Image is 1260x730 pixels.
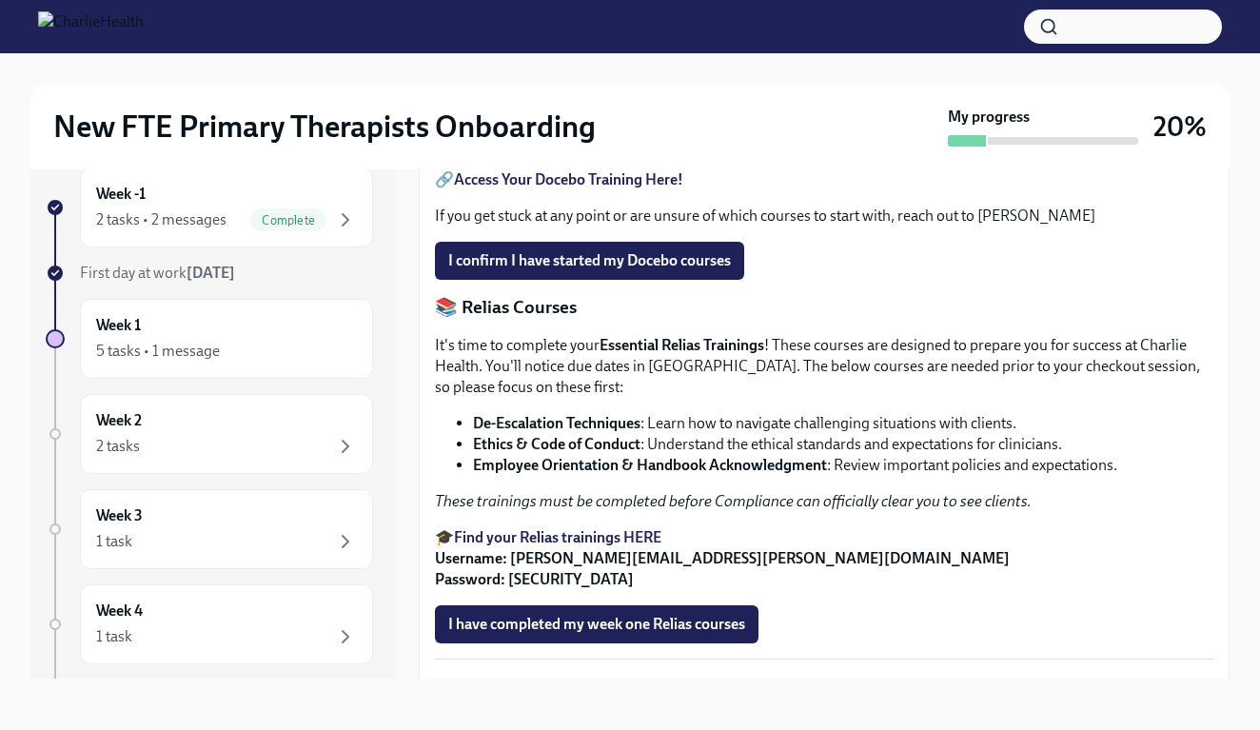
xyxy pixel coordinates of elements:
button: I have completed my week one Relias courses [435,605,758,643]
a: Find your Relias trainings HERE [454,528,661,546]
strong: Essential Relias Trainings [600,336,764,354]
div: 2 tasks • 2 messages [96,209,226,230]
p: 🔗 [435,169,1213,190]
div: 5 tasks • 1 message [96,341,220,362]
a: Week 22 tasks [46,394,373,474]
h6: Week 1 [96,315,141,336]
div: 1 task [96,531,132,552]
a: Week -12 tasks • 2 messagesComplete [46,168,373,247]
strong: Employee Orientation & Handbook Acknowledgment [473,456,827,474]
a: Week 15 tasks • 1 message [46,299,373,379]
h3: 20% [1153,109,1207,144]
a: First day at work[DATE] [46,263,373,284]
strong: De-Escalation Techniques [473,414,640,432]
button: I confirm I have started my Docebo courses [435,242,744,280]
p: 📚 Relias Courses [435,295,1213,320]
span: First day at work [80,264,235,282]
a: Week 41 task [46,584,373,664]
h6: Week -1 [96,184,146,205]
h6: Week 4 [96,601,143,621]
li: : Understand the ethical standards and expectations for clinicians. [473,434,1213,455]
div: 1 task [96,626,132,647]
strong: Ethics & Code of Conduct [473,435,640,453]
h2: New FTE Primary Therapists Onboarding [53,108,596,146]
p: If you get stuck at any point or are unsure of which courses to start with, reach out to [PERSON_... [435,206,1213,227]
strong: [DATE] [187,264,235,282]
p: 🎓 [435,527,1213,590]
span: Complete [250,213,326,227]
li: : Learn how to navigate challenging situations with clients. [473,413,1213,434]
h6: Week 3 [96,505,143,526]
li: : Review important policies and expectations. [473,455,1213,476]
span: I confirm I have started my Docebo courses [448,251,731,270]
a: Access Your Docebo Training Here! [454,170,683,188]
strong: My progress [948,107,1030,128]
img: CharlieHealth [38,11,144,42]
div: 2 tasks [96,436,140,457]
a: Week 31 task [46,489,373,569]
h6: Week 2 [96,410,142,431]
p: It's time to complete your ! These courses are designed to prepare you for success at Charlie Hea... [435,335,1213,398]
em: These trainings must be completed before Compliance can officially clear you to see clients. [435,492,1032,510]
span: I have completed my week one Relias courses [448,615,745,634]
p: Schedule your Supervisor Meeting [435,675,1213,700]
strong: Username: [PERSON_NAME][EMAIL_ADDRESS][PERSON_NAME][DOMAIN_NAME] Password: [SECURITY_DATA] [435,549,1010,588]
